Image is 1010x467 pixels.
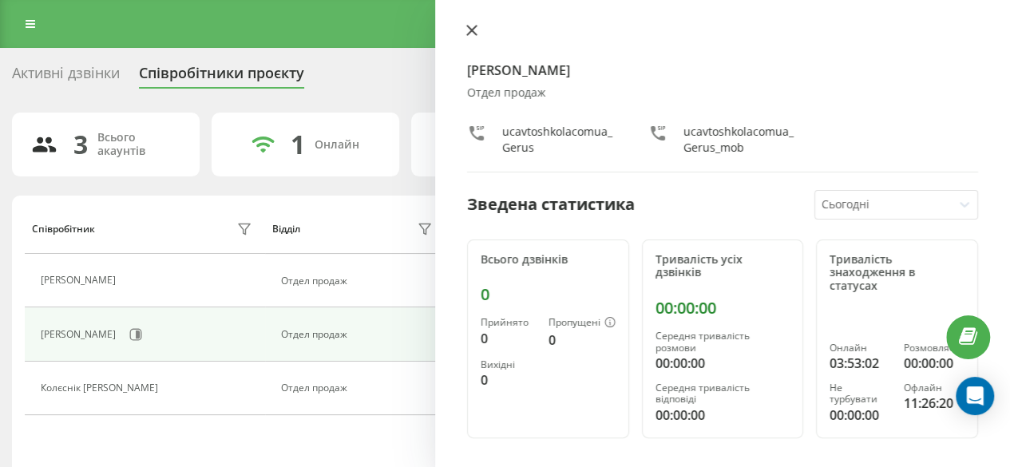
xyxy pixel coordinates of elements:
div: Співробітник [32,224,95,235]
div: Колєснік [PERSON_NAME] [41,382,162,394]
div: Відділ [272,224,300,235]
div: [PERSON_NAME] [41,275,120,286]
div: ucavtoshkolacomua_Gerus [502,124,616,156]
div: 1 [291,129,305,160]
div: ucavtoshkolacomua_Gerus_mob [683,124,798,156]
div: 0 [481,329,536,348]
div: Тривалість усіх дзвінків [656,253,790,280]
div: Середня тривалість відповіді [656,382,790,406]
div: Активні дзвінки [12,65,120,89]
div: Середня тривалість розмови [656,330,790,354]
div: 11:26:20 [904,394,964,413]
div: Отдел продаж [281,329,437,340]
div: 00:00:00 [904,354,964,373]
div: Онлайн [315,138,359,152]
div: Всього дзвінків [481,253,616,267]
div: Open Intercom Messenger [956,377,994,415]
div: Співробітники проєкту [139,65,304,89]
div: Вихідні [481,359,536,370]
div: Офлайн [904,382,964,394]
div: Отдел продаж [467,86,978,100]
div: Прийнято [481,317,536,328]
div: Тривалість знаходження в статусах [830,253,964,293]
div: Отдел продаж [281,382,437,394]
div: 3 [73,129,88,160]
div: Не турбувати [830,382,890,406]
div: 00:00:00 [656,299,790,318]
div: Всього акаунтів [97,131,180,158]
div: 00:00:00 [656,406,790,425]
div: 0 [481,285,616,304]
div: 0 [549,330,616,350]
div: 00:00:00 [656,354,790,373]
div: 0 [481,370,536,390]
div: Онлайн [830,342,890,354]
div: Отдел продаж [281,275,437,287]
div: [PERSON_NAME] [41,329,120,340]
div: 03:53:02 [830,354,890,373]
div: Розмовляє [904,342,964,354]
div: Зведена статистика [467,192,635,216]
div: Пропущені [549,317,616,330]
div: 00:00:00 [830,406,890,425]
h4: [PERSON_NAME] [467,61,978,80]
